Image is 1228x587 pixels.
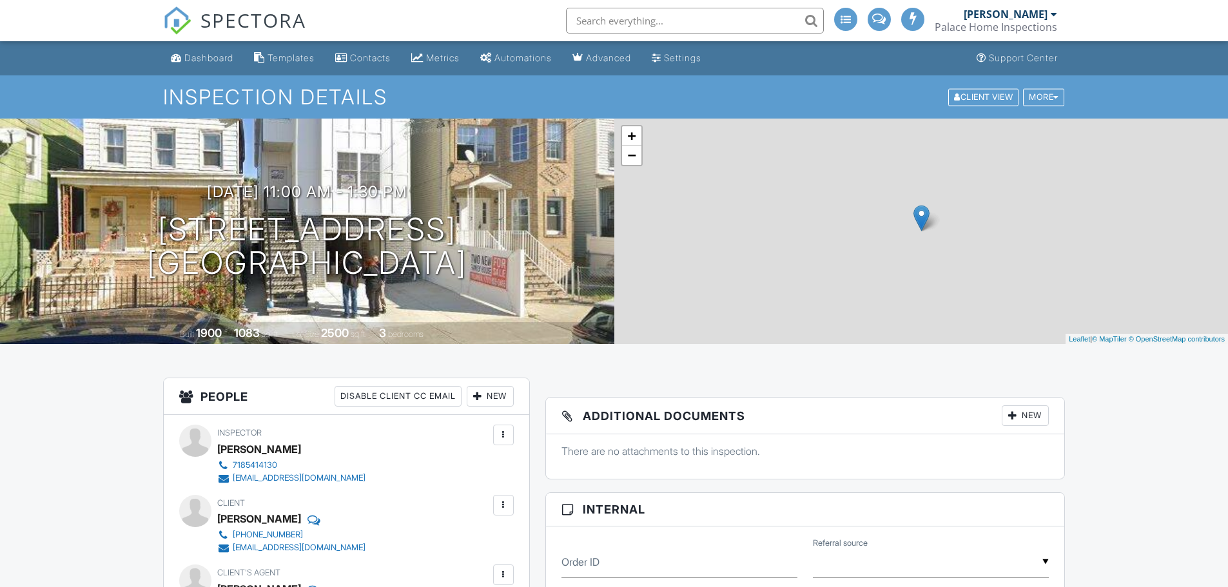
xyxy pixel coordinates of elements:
[379,326,386,340] div: 3
[388,329,424,339] span: bedrooms
[233,543,365,553] div: [EMAIL_ADDRESS][DOMAIN_NAME]
[971,46,1063,70] a: Support Center
[406,46,465,70] a: Metrics
[233,460,277,470] div: 7185414130
[147,213,467,281] h1: [STREET_ADDRESS] [GEOGRAPHIC_DATA]
[546,398,1065,434] h3: Additional Documents
[217,472,365,485] a: [EMAIL_ADDRESS][DOMAIN_NAME]
[586,52,631,63] div: Advanced
[622,126,641,146] a: Zoom in
[567,46,636,70] a: Advanced
[561,444,1049,458] p: There are no attachments to this inspection.
[180,329,194,339] span: Built
[475,46,557,70] a: Automations (Advanced)
[647,46,707,70] a: Settings
[947,91,1022,101] a: Client View
[1002,405,1049,426] div: New
[1066,334,1228,345] div: |
[467,386,514,407] div: New
[163,17,306,44] a: SPECTORA
[964,8,1048,21] div: [PERSON_NAME]
[494,52,552,63] div: Automations
[350,52,391,63] div: Contacts
[200,6,306,34] span: SPECTORA
[164,378,529,415] h3: People
[335,386,462,407] div: Disable Client CC Email
[163,6,191,35] img: The Best Home Inspection Software - Spectora
[217,541,365,554] a: [EMAIL_ADDRESS][DOMAIN_NAME]
[234,326,260,340] div: 1083
[268,52,315,63] div: Templates
[184,52,233,63] div: Dashboard
[989,52,1058,63] div: Support Center
[233,473,365,483] div: [EMAIL_ADDRESS][DOMAIN_NAME]
[561,555,599,569] label: Order ID
[196,326,222,340] div: 1900
[664,52,701,63] div: Settings
[546,493,1065,526] h3: Internal
[426,52,460,63] div: Metrics
[217,498,245,508] span: Client
[622,146,641,165] a: Zoom out
[217,568,280,577] span: Client's Agent
[166,46,239,70] a: Dashboard
[330,46,396,70] a: Contacts
[217,509,301,528] div: [PERSON_NAME]
[1129,335,1225,343] a: © OpenStreetMap contributors
[217,428,262,438] span: Inspector
[1069,335,1090,343] a: Leaflet
[262,329,280,339] span: sq. ft.
[948,88,1018,106] div: Client View
[321,326,349,340] div: 2500
[249,46,320,70] a: Templates
[217,528,365,541] a: [PHONE_NUMBER]
[813,537,868,549] label: Referral source
[1092,335,1127,343] a: © MapTiler
[351,329,367,339] span: sq.ft.
[207,183,407,200] h3: [DATE] 11:00 am - 1:30 pm
[292,329,319,339] span: Lot Size
[935,21,1057,34] div: Palace Home Inspections
[217,439,301,459] div: [PERSON_NAME]
[1023,88,1064,106] div: More
[163,86,1066,108] h1: Inspection Details
[566,8,824,34] input: Search everything...
[217,459,365,472] a: 7185414130
[233,530,303,540] div: [PHONE_NUMBER]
